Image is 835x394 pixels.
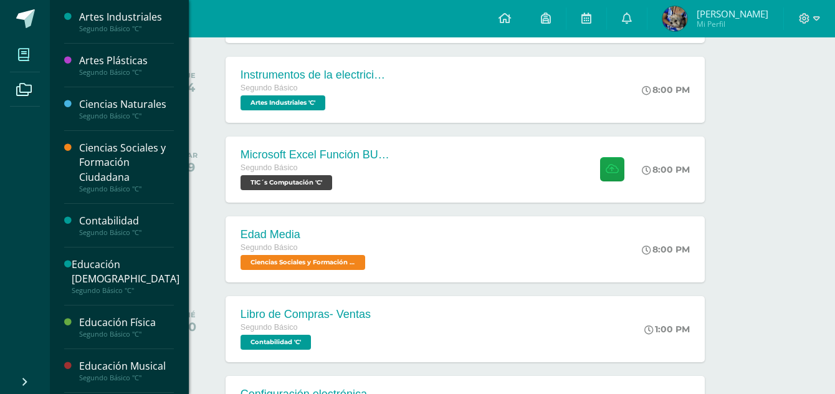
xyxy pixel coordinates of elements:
div: Contabilidad [79,214,174,228]
div: Artes Industriales [79,10,174,24]
span: Contabilidad 'C' [241,335,311,350]
span: Segundo Básico [241,243,298,252]
a: ContabilidadSegundo Básico "C" [79,214,174,237]
div: Microsoft Excel Función BUSCAR [241,148,390,161]
span: Artes Industriales 'C' [241,95,325,110]
div: Segundo Básico "C" [79,228,174,237]
div: 8:00 PM [642,84,690,95]
div: Ciencias Naturales [79,97,174,112]
a: Educación [DEMOGRAPHIC_DATA]Segundo Básico "C" [72,257,179,295]
div: Educación [DEMOGRAPHIC_DATA] [72,257,179,286]
div: 8:00 PM [642,244,690,255]
div: Educación Musical [79,359,174,373]
div: 1:00 PM [644,324,690,335]
div: Artes Plásticas [79,54,174,68]
div: Segundo Básico "C" [79,185,174,193]
span: TIC´s Computación 'C' [241,175,332,190]
div: Segundo Básico "C" [79,330,174,339]
div: Segundo Básico "C" [79,68,174,77]
div: Edad Media [241,228,368,241]
div: Libro de Compras- Ventas [241,308,371,321]
a: Educación MusicalSegundo Básico "C" [79,359,174,382]
span: Segundo Básico [241,163,298,172]
a: Artes IndustrialesSegundo Básico "C" [79,10,174,33]
a: Ciencias Sociales y Formación CiudadanaSegundo Básico "C" [79,141,174,193]
div: Segundo Básico "C" [79,112,174,120]
img: 70d7114c3f110aa26ecf4631673bb947.png [662,6,687,31]
div: Ciencias Sociales y Formación Ciudadana [79,141,174,184]
a: Ciencias NaturalesSegundo Básico "C" [79,97,174,120]
div: 8:00 PM [642,164,690,175]
div: Segundo Básico "C" [79,24,174,33]
div: Segundo Básico "C" [72,286,179,295]
a: Artes PlásticasSegundo Básico "C" [79,54,174,77]
span: Segundo Básico [241,84,298,92]
span: [PERSON_NAME] [697,7,768,20]
span: Ciencias Sociales y Formación Ciudadana 'C' [241,255,365,270]
a: Educación FísicaSegundo Básico "C" [79,315,174,339]
div: Educación Física [79,315,174,330]
div: Instrumentos de la electricidad [241,69,390,82]
span: Mi Perfil [697,19,768,29]
div: Segundo Básico "C" [79,373,174,382]
span: Segundo Básico [241,323,298,332]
